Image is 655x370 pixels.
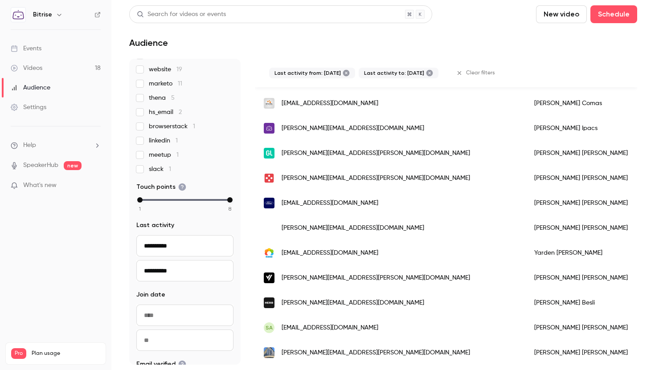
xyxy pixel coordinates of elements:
span: 1 [176,152,179,158]
div: Yarden [PERSON_NAME] [525,240,652,265]
button: Schedule [590,5,637,23]
span: 1 [139,205,141,213]
span: Email verified [136,360,186,369]
span: Join date [136,290,165,299]
span: marketo [149,79,182,88]
span: browserstack [149,122,195,131]
div: [PERSON_NAME] Ipacs [525,116,652,141]
span: Help [23,141,36,150]
div: max [227,197,233,203]
span: 1 [176,138,178,144]
span: meetup [149,150,179,159]
span: Last activity from: [DATE] [274,69,341,77]
div: Audience [11,83,50,92]
span: [EMAIL_ADDRESS][DOMAIN_NAME] [282,248,378,258]
div: [PERSON_NAME] [PERSON_NAME] [525,141,652,166]
img: kidoz.net [264,248,274,258]
img: Bitrise [11,8,25,22]
span: 1 [193,123,195,130]
input: To [136,260,233,281]
span: 5 [171,95,175,101]
div: min [137,197,143,203]
img: heypurpose.com [264,223,274,233]
div: [PERSON_NAME] Besli [525,290,652,315]
input: From [136,305,233,326]
button: New video [536,5,587,23]
span: 11 [178,81,182,87]
img: hero-software.de [264,297,274,308]
img: laddition.com [264,173,274,183]
div: Settings [11,103,46,112]
input: To [136,329,233,351]
span: Pro [11,348,26,359]
div: [PERSON_NAME] [PERSON_NAME] [525,340,652,365]
span: [EMAIL_ADDRESS][DOMAIN_NAME] [282,199,378,208]
span: [PERSON_NAME][EMAIL_ADDRESS][DOMAIN_NAME] [282,298,424,308]
div: [PERSON_NAME] [PERSON_NAME] [525,315,652,340]
input: From [136,235,233,256]
img: bitrise.io [264,123,274,134]
span: [PERSON_NAME][EMAIL_ADDRESS][DOMAIN_NAME] [282,124,424,133]
img: johnlewis.co.uk [264,346,274,360]
span: [PERSON_NAME][EMAIL_ADDRESS][DOMAIN_NAME] [282,224,424,233]
span: Plan usage [32,350,100,357]
a: SpeakerHub [23,161,58,170]
img: greenlight.me [264,148,274,159]
span: hs_email [149,108,182,117]
span: 19 [176,66,182,73]
div: Videos [11,64,42,73]
span: slack [149,165,171,174]
span: [EMAIL_ADDRESS][DOMAIN_NAME] [282,323,378,333]
span: Last activity to: [DATE] [364,69,424,77]
span: 2 [179,109,182,115]
h1: Audience [129,37,168,48]
span: [PERSON_NAME][EMAIL_ADDRESS][PERSON_NAME][DOMAIN_NAME] [282,149,470,158]
span: website [149,65,182,74]
span: new [64,161,82,170]
span: linkedin [149,136,178,145]
span: 1 [169,166,171,172]
div: [PERSON_NAME] [PERSON_NAME] [525,166,652,191]
span: thena [149,94,175,102]
img: integralsoftware.com.ar [264,98,274,109]
img: ford.com [264,198,274,208]
span: What's new [23,181,57,190]
span: SA [266,324,273,332]
div: [PERSON_NAME] [PERSON_NAME] [525,215,652,240]
span: Clear filters [466,69,495,77]
div: Events [11,44,41,53]
div: Search for videos or events [137,10,226,19]
span: [PERSON_NAME][EMAIL_ADDRESS][PERSON_NAME][DOMAIN_NAME] [282,174,470,183]
iframe: Noticeable Trigger [90,182,101,190]
div: [PERSON_NAME] [PERSON_NAME] [525,265,652,290]
img: vouch.io [264,272,274,283]
span: Touch points [136,183,186,191]
span: [EMAIL_ADDRESS][DOMAIN_NAME] [282,99,378,108]
span: 8 [229,205,231,213]
div: [PERSON_NAME] Comas [525,91,652,116]
button: Clear filters [453,66,500,80]
span: Last activity [136,221,174,230]
li: help-dropdown-opener [11,141,101,150]
span: [PERSON_NAME][EMAIL_ADDRESS][PERSON_NAME][DOMAIN_NAME] [282,348,470,358]
span: [PERSON_NAME][EMAIL_ADDRESS][PERSON_NAME][DOMAIN_NAME] [282,273,470,283]
h6: Bitrise [33,10,52,19]
div: [PERSON_NAME] [PERSON_NAME] [525,191,652,215]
